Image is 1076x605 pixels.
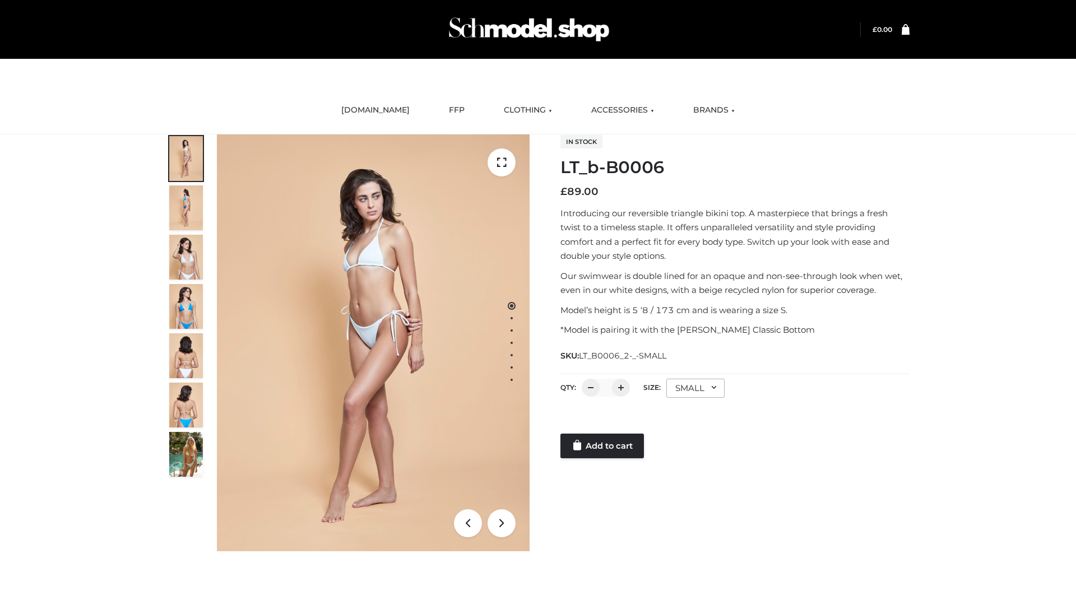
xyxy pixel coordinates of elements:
[560,434,644,458] a: Add to cart
[560,135,602,148] span: In stock
[560,185,567,198] span: £
[560,323,910,337] p: *Model is pairing it with the [PERSON_NAME] Classic Bottom
[666,379,725,398] div: SMALL
[169,284,203,329] img: ArielClassicBikiniTop_CloudNine_AzureSky_OW114ECO_4-scaled.jpg
[560,157,910,178] h1: LT_b-B0006
[560,185,599,198] bdi: 89.00
[169,136,203,181] img: ArielClassicBikiniTop_CloudNine_AzureSky_OW114ECO_1-scaled.jpg
[169,235,203,280] img: ArielClassicBikiniTop_CloudNine_AzureSky_OW114ECO_3-scaled.jpg
[560,206,910,263] p: Introducing our reversible triangle bikini top. A masterpiece that brings a fresh twist to a time...
[169,185,203,230] img: ArielClassicBikiniTop_CloudNine_AzureSky_OW114ECO_2-scaled.jpg
[333,98,418,123] a: [DOMAIN_NAME]
[560,269,910,297] p: Our swimwear is double lined for an opaque and non-see-through look when wet, even in our white d...
[169,432,203,477] img: Arieltop_CloudNine_AzureSky2.jpg
[560,303,910,318] p: Model’s height is 5 ‘8 / 173 cm and is wearing a size S.
[873,25,877,34] span: £
[873,25,892,34] a: £0.00
[217,134,530,551] img: ArielClassicBikiniTop_CloudNine_AzureSky_OW114ECO_1
[873,25,892,34] bdi: 0.00
[169,333,203,378] img: ArielClassicBikiniTop_CloudNine_AzureSky_OW114ECO_7-scaled.jpg
[440,98,473,123] a: FFP
[560,383,576,392] label: QTY:
[579,351,666,361] span: LT_B0006_2-_-SMALL
[495,98,560,123] a: CLOTHING
[169,383,203,427] img: ArielClassicBikiniTop_CloudNine_AzureSky_OW114ECO_8-scaled.jpg
[583,98,662,123] a: ACCESSORIES
[445,7,613,52] img: Schmodel Admin 964
[685,98,743,123] a: BRANDS
[560,349,667,362] span: SKU:
[643,383,661,392] label: Size:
